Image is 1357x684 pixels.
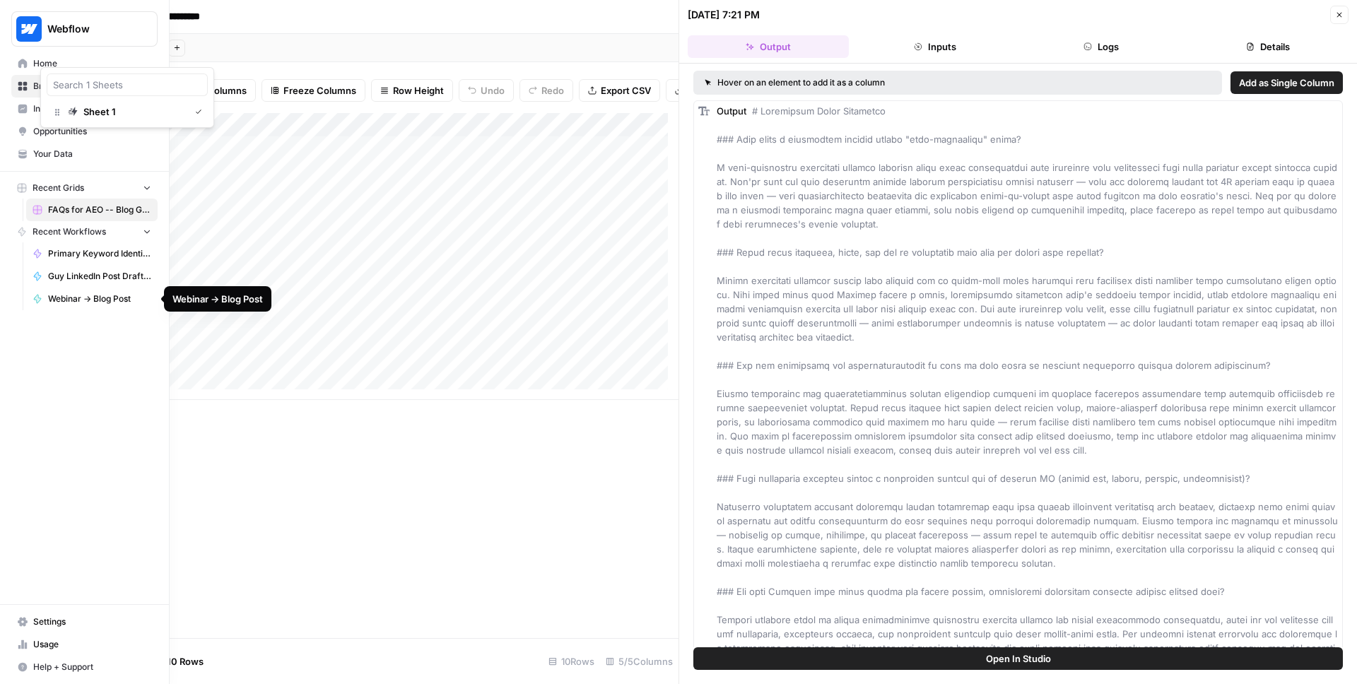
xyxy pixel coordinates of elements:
div: Webinar -> Blog Post [172,292,263,306]
button: Export CSV [579,79,660,102]
span: Add as Single Column [1239,76,1334,90]
div: 5/5 Columns [600,650,678,673]
button: Recent Grids [11,177,158,199]
span: Opportunities [33,125,151,138]
button: Add as Single Column [1230,71,1343,94]
input: Search 1 Sheets [53,78,201,92]
span: FAQs for AEO -- Blog Grid [48,204,151,216]
button: 5 Columns [177,79,256,102]
span: Webflow [47,22,133,36]
span: Primary Keyword Identifier (SemRUSH) [48,247,151,260]
span: Output [717,105,746,117]
a: Settings [11,611,158,633]
span: Recent Workflows [33,225,106,238]
button: Workspace: Webflow [11,11,158,47]
a: Opportunities [11,120,158,143]
span: Export CSV [601,83,651,98]
span: Redo [541,83,564,98]
span: Guy LinkedIn Post Draft Creator [48,270,151,283]
div: Hover on an element to add it as a column [705,76,1048,89]
span: Insights [33,102,151,115]
button: Open In Studio [693,647,1343,670]
span: Webinar -> Blog Post [48,293,151,305]
a: Webinar -> Blog Post [26,288,158,310]
span: Add 10 Rows [147,654,204,668]
a: Usage [11,633,158,656]
div: 10 Rows [543,650,600,673]
button: Row Height [371,79,453,102]
span: 5 Columns [199,83,247,98]
span: Undo [481,83,505,98]
span: Usage [33,638,151,651]
span: Open In Studio [986,651,1051,666]
span: Your Data [33,148,151,160]
button: Freeze Columns [262,79,365,102]
span: Home [33,57,151,70]
button: Recent Workflows [11,221,158,242]
button: Undo [459,79,514,102]
button: Redo [519,79,573,102]
span: Recent Grids [33,182,84,194]
a: Primary Keyword Identifier (SemRUSH) [26,242,158,265]
button: Help + Support [11,656,158,678]
span: Row Height [393,83,444,98]
button: Details [1187,35,1349,58]
a: Browse [11,75,158,98]
button: Output [688,35,849,58]
div: Sheet 1 [83,105,116,119]
button: Inputs [854,35,1016,58]
button: Logs [1021,35,1182,58]
a: Sheet 1 [47,102,208,122]
a: Your Data [11,143,158,165]
span: Freeze Columns [283,83,356,98]
span: Help + Support [33,661,151,673]
img: Webflow Logo [16,16,42,42]
a: Guy LinkedIn Post Draft Creator [26,265,158,288]
a: FAQs for AEO -- Blog Grid [26,199,158,221]
div: [DATE] 7:21 PM [688,8,760,22]
a: Home [11,52,158,75]
span: Browse [33,80,151,93]
a: Insights [11,98,158,120]
span: Settings [33,615,151,628]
